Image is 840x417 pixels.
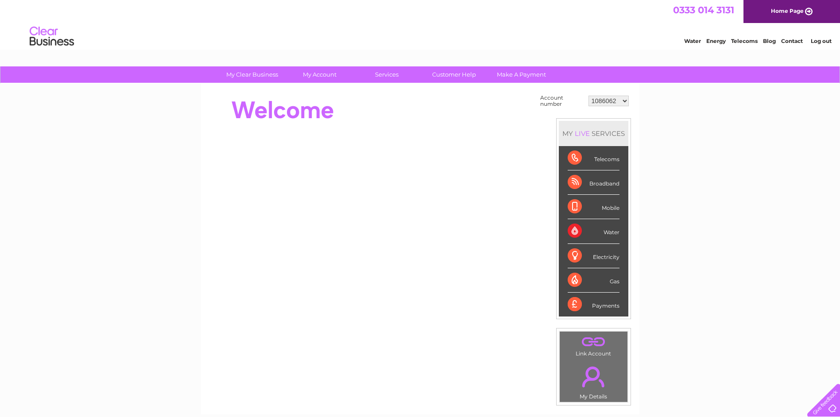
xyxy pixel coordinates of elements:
[568,293,619,317] div: Payments
[559,331,628,359] td: Link Account
[731,38,758,44] a: Telecoms
[781,38,803,44] a: Contact
[485,66,558,83] a: Make A Payment
[283,66,356,83] a: My Account
[350,66,423,83] a: Services
[559,359,628,402] td: My Details
[568,268,619,293] div: Gas
[573,129,592,138] div: LIVE
[562,334,625,349] a: .
[763,38,776,44] a: Blog
[538,93,586,109] td: Account number
[559,121,628,146] div: MY SERVICES
[216,66,289,83] a: My Clear Business
[562,361,625,392] a: .
[29,23,74,50] img: logo.png
[568,219,619,243] div: Water
[706,38,726,44] a: Energy
[568,195,619,219] div: Mobile
[568,170,619,195] div: Broadband
[211,5,630,43] div: Clear Business is a trading name of Verastar Limited (registered in [GEOGRAPHIC_DATA] No. 3667643...
[418,66,491,83] a: Customer Help
[684,38,701,44] a: Water
[811,38,832,44] a: Log out
[568,244,619,268] div: Electricity
[673,4,734,15] a: 0333 014 3131
[568,146,619,170] div: Telecoms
